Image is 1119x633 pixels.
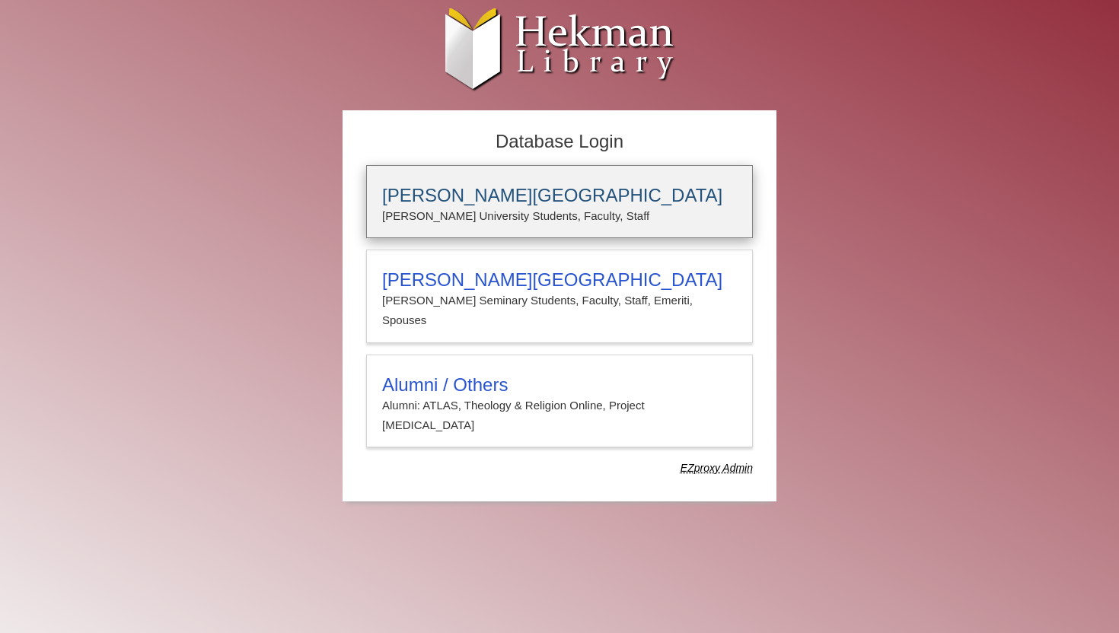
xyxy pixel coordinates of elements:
summary: Alumni / OthersAlumni: ATLAS, Theology & Religion Online, Project [MEDICAL_DATA] [382,374,737,436]
a: [PERSON_NAME][GEOGRAPHIC_DATA][PERSON_NAME] University Students, Faculty, Staff [366,165,753,238]
dfn: Use Alumni login [681,462,753,474]
p: [PERSON_NAME] University Students, Faculty, Staff [382,206,737,226]
p: Alumni: ATLAS, Theology & Religion Online, Project [MEDICAL_DATA] [382,396,737,436]
h3: [PERSON_NAME][GEOGRAPHIC_DATA] [382,185,737,206]
h2: Database Login [359,126,760,157]
a: [PERSON_NAME][GEOGRAPHIC_DATA][PERSON_NAME] Seminary Students, Faculty, Staff, Emeriti, Spouses [366,250,753,343]
h3: [PERSON_NAME][GEOGRAPHIC_DATA] [382,269,737,291]
h3: Alumni / Others [382,374,737,396]
p: [PERSON_NAME] Seminary Students, Faculty, Staff, Emeriti, Spouses [382,291,737,331]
